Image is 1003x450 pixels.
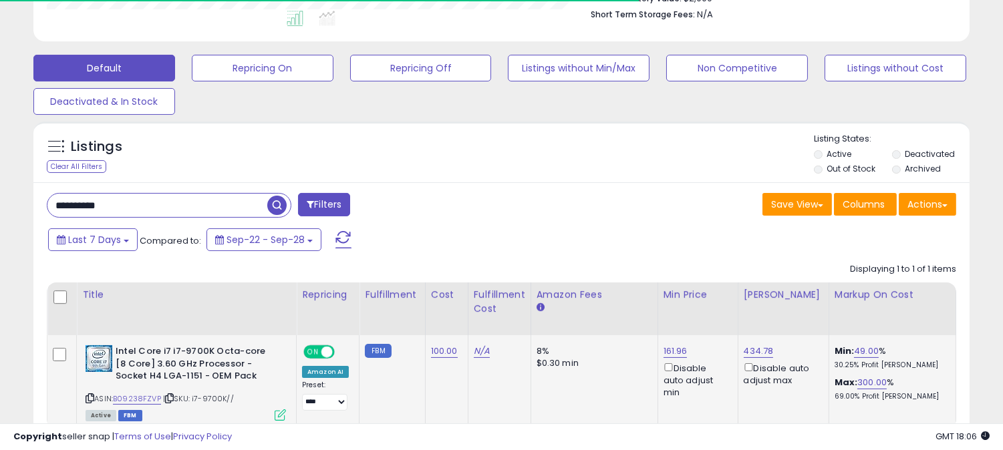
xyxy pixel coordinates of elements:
[508,55,650,81] button: Listings without Min/Max
[173,430,232,443] a: Privacy Policy
[33,88,175,115] button: Deactivated & In Stock
[835,345,946,370] div: %
[664,345,688,358] a: 161.96
[835,288,950,302] div: Markup on Cost
[113,393,161,405] a: B09238FZVP
[835,392,946,401] p: 69.00% Profit [PERSON_NAME]
[474,288,525,316] div: Fulfillment Cost
[86,410,116,421] span: All listings currently available for purchase on Amazon
[850,263,956,276] div: Displaying 1 to 1 of 1 items
[71,138,122,156] h5: Listings
[827,163,875,174] label: Out of Stock
[431,345,458,358] a: 100.00
[857,376,887,389] a: 300.00
[118,410,142,421] span: FBM
[834,193,897,216] button: Columns
[744,361,819,387] div: Disable auto adjust max
[666,55,808,81] button: Non Competitive
[591,9,695,20] b: Short Term Storage Fees:
[664,361,728,399] div: Disable auto adjust min
[814,133,970,146] p: Listing States:
[835,361,946,370] p: 30.25% Profit [PERSON_NAME]
[899,193,956,216] button: Actions
[474,345,490,358] a: N/A
[744,288,823,302] div: [PERSON_NAME]
[697,8,713,21] span: N/A
[537,288,652,302] div: Amazon Fees
[664,288,732,302] div: Min Price
[206,228,321,251] button: Sep-22 - Sep-28
[825,55,966,81] button: Listings without Cost
[365,344,391,358] small: FBM
[33,55,175,81] button: Default
[192,55,333,81] button: Repricing On
[350,55,492,81] button: Repricing Off
[744,345,774,358] a: 434.78
[827,148,851,160] label: Active
[82,288,291,302] div: Title
[298,193,350,216] button: Filters
[47,160,106,173] div: Clear All Filters
[140,234,201,247] span: Compared to:
[829,282,956,335] th: The percentage added to the cost of goods (COGS) that forms the calculator for Min & Max prices.
[854,345,879,358] a: 49.00
[86,345,286,419] div: ASIN:
[537,302,545,314] small: Amazon Fees.
[116,345,278,386] b: Intel Core i7 i7-9700K Octa-core [8 Core] 3.60 GHz Processor - Socket H4 LGA-1151 - OEM Pack
[835,377,946,401] div: %
[843,198,885,211] span: Columns
[227,233,305,246] span: Sep-22 - Sep-28
[537,357,648,369] div: $0.30 min
[302,288,353,302] div: Repricing
[114,430,171,443] a: Terms of Use
[13,431,232,443] div: seller snap | |
[835,376,858,389] b: Max:
[905,163,941,174] label: Archived
[936,430,990,443] span: 2025-10-6 18:06 GMT
[762,193,832,216] button: Save View
[302,381,349,411] div: Preset:
[365,288,419,302] div: Fulfillment
[302,366,349,378] div: Amazon AI
[431,288,462,302] div: Cost
[68,233,121,246] span: Last 7 Days
[333,347,354,358] span: OFF
[48,228,138,251] button: Last 7 Days
[13,430,62,443] strong: Copyright
[905,148,955,160] label: Deactivated
[537,345,648,357] div: 8%
[305,347,321,358] span: ON
[835,345,855,357] b: Min:
[163,393,234,404] span: | SKU: i7-9700K//
[86,345,112,372] img: 51F2FYmadeL._SL40_.jpg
